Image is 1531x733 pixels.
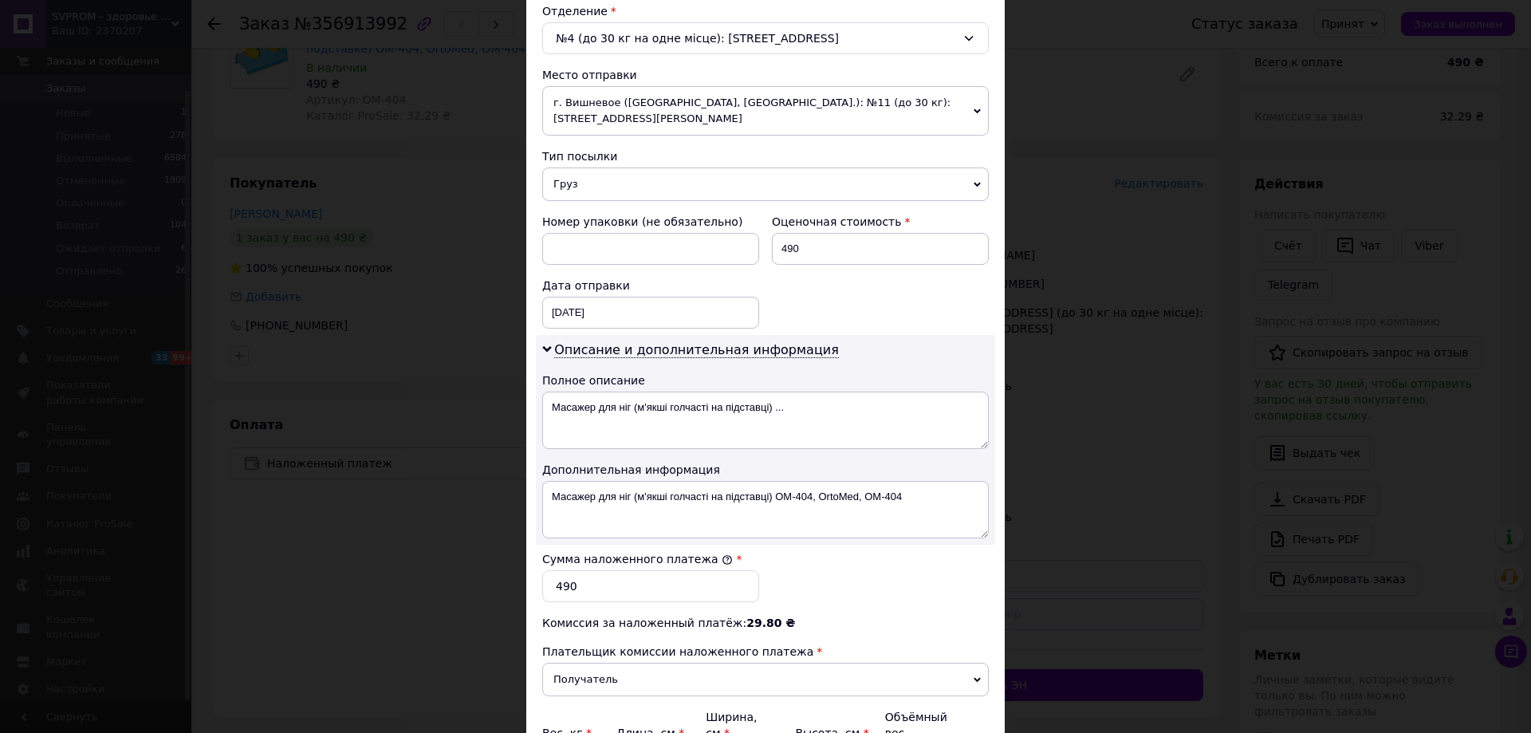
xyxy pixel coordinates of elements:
[542,663,989,696] span: Получатель
[746,617,795,629] span: 29.80 ₴
[542,86,989,136] span: г. Вишневое ([GEOGRAPHIC_DATA], [GEOGRAPHIC_DATA].): №11 (до 30 кг): [STREET_ADDRESS][PERSON_NAME]
[542,278,759,294] div: Дата отправки
[542,167,989,201] span: Груз
[542,3,989,19] div: Отделение
[542,462,989,478] div: Дополнительная информация
[542,615,989,631] div: Комиссия за наложенный платёж:
[542,392,989,449] textarea: Масажер для ніг (м'якші голчасті на підставці) ...
[542,645,813,658] span: Плательщик комиссии наложенного платежа
[542,372,989,388] div: Полное описание
[554,342,839,358] span: Описание и дополнительная информация
[542,22,989,54] div: №4 (до 30 кг на одне місце): [STREET_ADDRESS]
[542,69,637,81] span: Место отправки
[542,214,759,230] div: Номер упаковки (не обязательно)
[542,481,989,538] textarea: Масажер для ніг (м'якші голчасті на підставці) OМ-404, OrtoMed, OМ-404
[542,553,733,566] label: Сумма наложенного платежа
[772,214,989,230] div: Оценочная стоимость
[542,150,617,163] span: Тип посылки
